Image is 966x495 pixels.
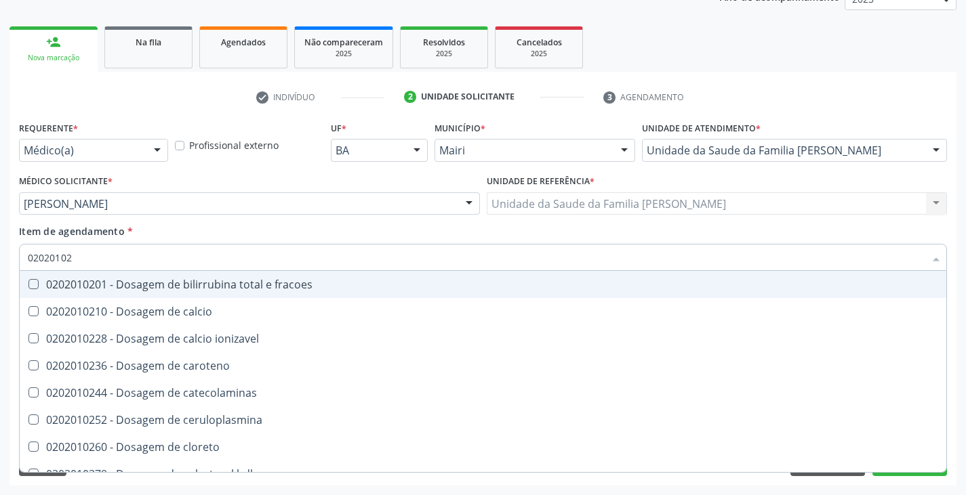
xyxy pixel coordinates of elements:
[410,49,478,59] div: 2025
[304,37,383,48] span: Não compareceram
[19,171,113,192] label: Médico Solicitante
[19,225,125,238] span: Item de agendamento
[404,91,416,103] div: 2
[189,138,279,152] label: Profissional externo
[487,171,595,192] label: Unidade de referência
[423,37,465,48] span: Resolvidos
[28,442,938,452] div: 0202010260 - Dosagem de cloreto
[221,37,266,48] span: Agendados
[331,118,346,139] label: UF
[505,49,573,59] div: 2025
[28,244,925,271] input: Buscar por procedimentos
[336,144,400,157] span: BA
[136,37,161,48] span: Na fila
[28,360,938,371] div: 0202010236 - Dosagem de caroteno
[304,49,383,59] div: 2025
[642,118,761,139] label: Unidade de atendimento
[28,469,938,479] div: 0202010279 - Dosagem de colesterol hdl
[24,144,140,157] span: Médico(a)
[439,144,607,157] span: Mairi
[421,91,515,103] div: Unidade solicitante
[647,144,919,157] span: Unidade da Saude da Familia [PERSON_NAME]
[28,279,938,290] div: 0202010201 - Dosagem de bilirrubina total e fracoes
[19,118,78,139] label: Requerente
[28,414,938,425] div: 0202010252 - Dosagem de ceruloplasmina
[28,333,938,344] div: 0202010228 - Dosagem de calcio ionizavel
[28,387,938,398] div: 0202010244 - Dosagem de catecolaminas
[435,118,485,139] label: Município
[517,37,562,48] span: Cancelados
[46,35,61,49] div: person_add
[28,306,938,317] div: 0202010210 - Dosagem de calcio
[19,53,88,63] div: Nova marcação
[24,197,452,211] span: [PERSON_NAME]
